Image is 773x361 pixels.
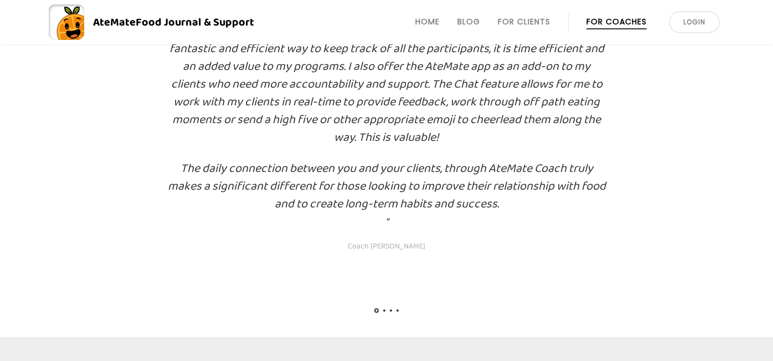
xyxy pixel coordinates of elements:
a: Blog [457,17,480,26]
a: For Coaches [586,17,647,26]
p: I primarily use AteMate Coach when running my group coaching programs. It is such a fantastic and... [165,22,608,146]
a: Login [669,11,720,33]
span: Food Journal & Support [136,13,254,31]
span: Coach [PERSON_NAME] [165,240,608,253]
a: Home [415,17,440,26]
a: AteMateFood Journal & Support [49,4,724,40]
a: For Clients [498,17,550,26]
p: The daily connection between you and your clients, through AteMate Coach truly makes a significan... [165,160,608,213]
div: AteMate [84,13,254,31]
